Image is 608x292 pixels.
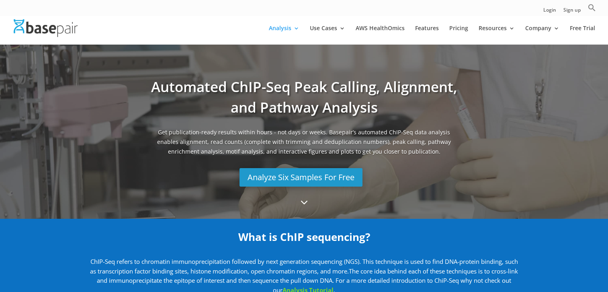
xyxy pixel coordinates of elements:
[14,19,78,37] img: Basepair
[147,77,461,127] h1: Automated ChIP-Seq Peak Calling, Alignment, and Pathway Analysis
[240,168,362,187] a: Analyze Six Samples For Free
[415,25,439,44] a: Features
[570,25,595,44] a: Free Trial
[90,257,518,275] span: ChIP-Seq refers to chromatin immunoprecipitation followed by next generation sequencing (NGS). Th...
[269,25,299,44] a: Analysis
[563,8,581,16] a: Sign up
[588,4,596,12] svg: Search
[543,8,556,16] a: Login
[147,127,461,160] span: Get publication-ready results within hours - not days or weeks. Basepair’s automated ChIP-Seq dat...
[479,25,515,44] a: Resources
[297,195,311,209] span: 3
[238,230,370,244] strong: What is ChIP sequencing?
[588,4,596,16] a: Search Icon Link
[356,25,405,44] a: AWS HealthOmics
[449,25,468,44] a: Pricing
[525,25,559,44] a: Company
[310,25,345,44] a: Use Cases
[297,195,311,211] a: 3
